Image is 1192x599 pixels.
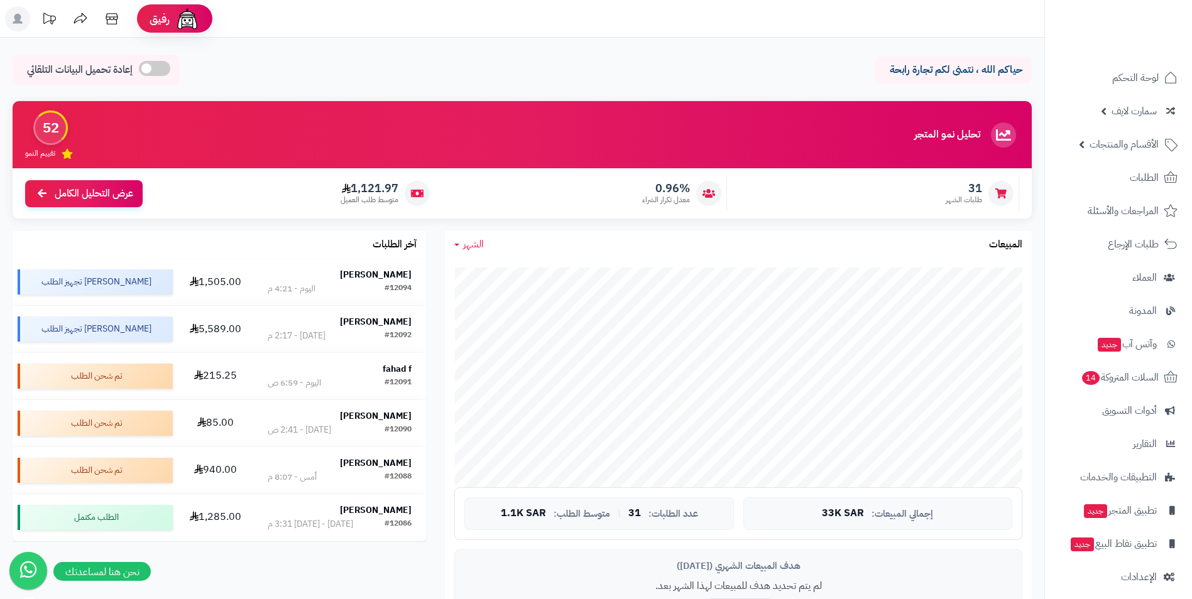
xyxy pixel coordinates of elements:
a: تطبيق نقاط البيعجديد [1053,529,1184,559]
span: أدوات التسويق [1102,402,1157,419]
div: #12086 [385,518,412,531]
span: العملاء [1132,269,1157,286]
span: عرض التحليل الكامل [55,186,133,201]
strong: [PERSON_NAME] [340,268,412,281]
span: | [618,509,621,518]
span: 31 [628,508,641,519]
td: 1,505.00 [178,259,253,305]
span: 1.1K SAR [501,508,546,519]
div: تم شحن الطلب [18,411,173,436]
div: #12090 [385,424,412,436]
h3: آخر الطلبات [373,239,417,251]
span: لوحة التحكم [1112,69,1159,87]
h3: تحليل نمو المتجر [914,129,980,141]
span: تقييم النمو [25,148,55,159]
strong: fahad f [383,362,412,375]
span: الأقسام والمنتجات [1090,136,1159,153]
a: السلات المتروكة14 [1053,362,1184,392]
td: 5,589.00 [178,306,253,352]
strong: [PERSON_NAME] [340,504,412,517]
span: التطبيقات والخدمات [1080,468,1157,486]
span: التقارير [1133,435,1157,453]
span: 14 [1082,371,1100,385]
a: أدوات التسويق [1053,396,1184,426]
div: #12092 [385,330,412,342]
span: جديد [1071,537,1094,551]
img: ai-face.png [175,6,200,31]
strong: [PERSON_NAME] [340,456,412,470]
p: حياكم الله ، نتمنى لكم تجارة رابحة [884,63,1022,77]
a: تطبيق المتجرجديد [1053,495,1184,526]
span: تطبيق المتجر [1083,502,1157,519]
td: 215.25 [178,353,253,399]
span: جديد [1084,504,1107,518]
span: 33K SAR [822,508,864,519]
a: الإعدادات [1053,562,1184,592]
span: تطبيق نقاط البيع [1069,535,1157,553]
a: العملاء [1053,262,1184,293]
span: إجمالي المبيعات: [872,509,933,519]
span: 0.96% [642,181,690,195]
div: [PERSON_NAME] تجهيز الطلب [18,269,173,294]
div: [PERSON_NAME] تجهيز الطلب [18,316,173,342]
span: السلات المتروكة [1081,369,1159,386]
a: التقارير [1053,429,1184,459]
div: [DATE] - 2:41 ص [268,424,331,436]
span: جديد [1098,338,1121,352]
span: 31 [946,181,982,195]
div: [DATE] - 2:17 م [268,330,325,342]
span: طلبات الإرجاع [1108,235,1159,253]
div: الطلب مكتمل [18,505,173,530]
strong: [PERSON_NAME] [340,409,412,423]
span: الطلبات [1130,169,1159,186]
span: الشهر [463,237,484,252]
a: الطلبات [1053,163,1184,193]
p: لم يتم تحديد هدف للمبيعات لهذا الشهر بعد. [464,579,1012,593]
span: متوسط الطلب: [554,509,610,519]
span: رفيق [150,11,170,26]
span: الإعدادات [1121,568,1157,586]
td: 1,285.00 [178,494,253,541]
span: 1,121.97 [341,181,398,195]
strong: [PERSON_NAME] [340,315,412,328]
a: وآتس آبجديد [1053,329,1184,359]
span: إعادة تحميل البيانات التلقائي [27,63,133,77]
div: اليوم - 4:21 م [268,283,315,295]
span: متوسط طلب العميل [341,195,398,205]
div: هدف المبيعات الشهري ([DATE]) [464,559,1012,573]
a: الشهر [454,237,484,252]
a: تحديثات المنصة [33,6,65,35]
div: اليوم - 6:59 ص [268,377,321,389]
div: تم شحن الطلب [18,458,173,483]
a: عرض التحليل الكامل [25,180,143,207]
img: logo-2.png [1107,35,1180,62]
span: المراجعات والأسئلة [1088,202,1159,220]
span: طلبات الشهر [946,195,982,205]
a: طلبات الإرجاع [1053,229,1184,259]
span: وآتس آب [1096,335,1157,353]
div: [DATE] - [DATE] 3:31 م [268,518,353,531]
a: المراجعات والأسئلة [1053,196,1184,226]
span: سمارت لايف [1112,102,1157,120]
div: #12088 [385,471,412,483]
span: عدد الطلبات: [648,509,698,519]
h3: المبيعات [989,239,1022,251]
div: #12094 [385,283,412,295]
div: تم شحن الطلب [18,364,173,389]
span: المدونة [1129,302,1157,320]
div: أمس - 8:07 م [268,471,317,483]
span: معدل تكرار الشراء [642,195,690,205]
a: المدونة [1053,296,1184,326]
div: #12091 [385,377,412,389]
a: لوحة التحكم [1053,63,1184,93]
td: 85.00 [178,400,253,446]
a: التطبيقات والخدمات [1053,462,1184,492]
td: 940.00 [178,447,253,494]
